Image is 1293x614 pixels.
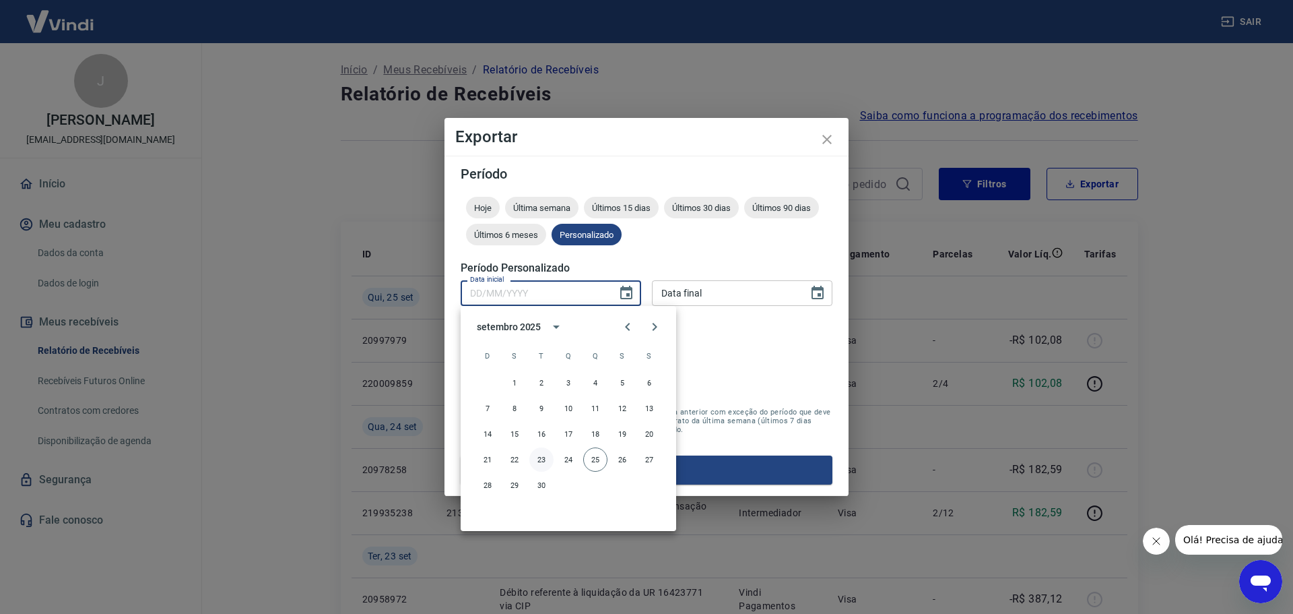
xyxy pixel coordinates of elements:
button: 5 [610,371,634,395]
button: 15 [502,422,527,446]
div: Últimos 15 dias [584,197,659,218]
h5: Período [461,167,832,181]
button: 4 [583,371,607,395]
span: domingo [475,342,500,369]
button: 19 [610,422,634,446]
span: terça-feira [529,342,554,369]
div: Últimos 30 dias [664,197,739,218]
div: setembro 2025 [477,320,541,334]
button: Next month [641,313,668,340]
button: 23 [529,448,554,472]
span: Hoje [466,203,500,213]
button: calendar view is open, switch to year view [545,315,568,338]
button: 20 [637,422,661,446]
span: Últimos 90 dias [744,203,819,213]
button: 21 [475,448,500,472]
h5: Período Personalizado [461,262,832,275]
span: quarta-feira [556,342,581,369]
button: 8 [502,396,527,421]
label: Data inicial [470,274,504,284]
iframe: Botão para abrir a janela de mensagens [1239,560,1282,603]
div: Últimos 6 meses [466,224,546,245]
button: 7 [475,396,500,421]
button: 3 [556,371,581,395]
span: Últimos 30 dias [664,203,739,213]
button: 27 [637,448,661,472]
span: quinta-feira [583,342,607,369]
button: close [811,123,843,156]
button: 25 [583,448,607,472]
span: Olá! Precisa de ajuda? [8,9,113,20]
button: 2 [529,371,554,395]
button: Choose date [804,280,831,307]
iframe: Mensagem da empresa [1175,525,1282,555]
button: 22 [502,448,527,472]
button: 10 [556,396,581,421]
button: 18 [583,422,607,446]
button: 16 [529,422,554,446]
span: Última semana [505,203,578,213]
div: Últimos 90 dias [744,197,819,218]
button: 11 [583,396,607,421]
iframe: Fechar mensagem [1143,528,1170,555]
div: Personalizado [552,224,622,245]
button: 28 [475,473,500,497]
button: 13 [637,396,661,421]
div: Última semana [505,197,578,218]
h4: Exportar [455,129,838,145]
button: 1 [502,371,527,395]
span: segunda-feira [502,342,527,369]
input: DD/MM/YYYY [652,280,799,305]
button: 29 [502,473,527,497]
button: 12 [610,396,634,421]
button: 26 [610,448,634,472]
button: 17 [556,422,581,446]
button: 14 [475,422,500,446]
button: 6 [637,371,661,395]
input: DD/MM/YYYY [461,280,607,305]
button: 24 [556,448,581,472]
button: 9 [529,396,554,421]
span: Últimos 15 dias [584,203,659,213]
span: Últimos 6 meses [466,230,546,240]
div: Hoje [466,197,500,218]
span: Personalizado [552,230,622,240]
button: Choose date [613,280,640,307]
button: 30 [529,473,554,497]
button: Previous month [614,313,641,340]
span: sábado [637,342,661,369]
span: sexta-feira [610,342,634,369]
